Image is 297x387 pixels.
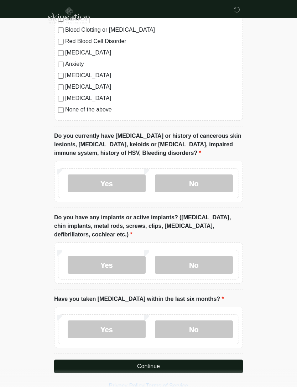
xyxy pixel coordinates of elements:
label: [MEDICAL_DATA] [65,94,239,103]
input: [MEDICAL_DATA] [58,50,64,56]
label: [MEDICAL_DATA] [65,48,239,57]
label: Red Blood Cell Disorder [65,37,239,46]
input: [MEDICAL_DATA] [58,73,64,79]
input: [MEDICAL_DATA] [58,96,64,101]
label: No [155,174,233,192]
label: [MEDICAL_DATA] [65,71,239,80]
label: Do you have any implants or active implants? ([MEDICAL_DATA], chin implants, metal rods, screws, ... [54,213,243,239]
input: [MEDICAL_DATA] [58,84,64,90]
label: Yes [68,320,146,338]
label: No [155,256,233,274]
input: None of the above [58,107,64,113]
label: Yes [68,256,146,274]
label: Blood Clotting or [MEDICAL_DATA] [65,26,239,34]
label: Anxiety [65,60,239,68]
label: Yes [68,174,146,192]
label: None of the above [65,105,239,114]
input: Anxiety [58,62,64,67]
input: Blood Clotting or [MEDICAL_DATA] [58,27,64,33]
button: Continue [54,360,243,373]
img: Skinsation Medical Aesthetics Logo [47,5,90,25]
label: Do you currently have [MEDICAL_DATA] or history of cancerous skin lesion/s, [MEDICAL_DATA], keloi... [54,132,243,157]
label: [MEDICAL_DATA] [65,83,239,91]
label: No [155,320,233,338]
label: Have you taken [MEDICAL_DATA] within the last six months? [54,295,224,303]
input: Red Blood Cell Disorder [58,39,64,45]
